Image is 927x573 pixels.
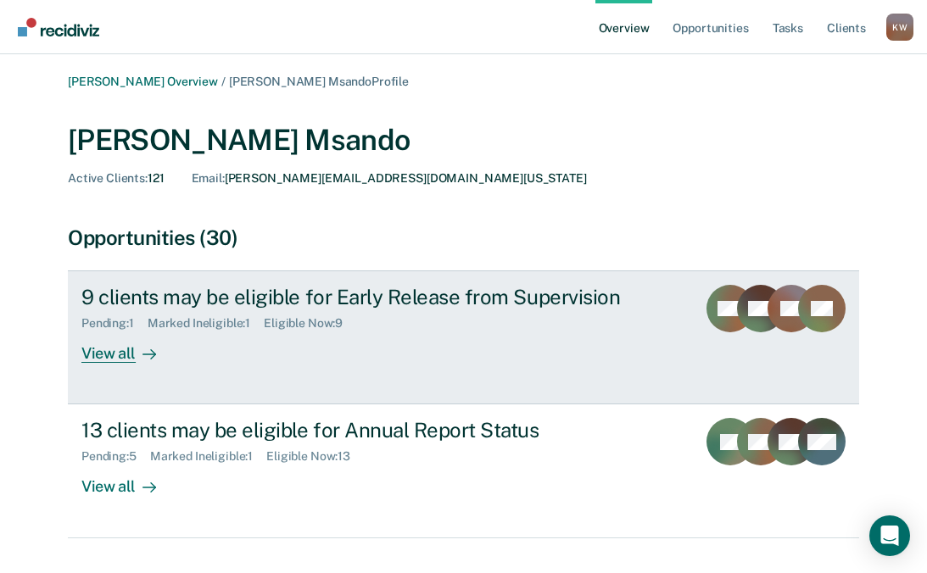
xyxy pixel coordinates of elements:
div: 9 clients may be eligible for Early Release from Supervision [81,285,677,309]
div: Marked Ineligible : 1 [150,449,266,464]
span: [PERSON_NAME] Msando Profile [229,75,409,88]
a: 9 clients may be eligible for Early Release from SupervisionPending:1Marked Ineligible:1Eligible ... [68,270,859,404]
div: View all [81,331,176,364]
div: [PERSON_NAME] Msando [68,123,859,158]
div: Eligible Now : 13 [266,449,364,464]
div: View all [81,464,176,497]
div: 13 clients may be eligible for Annual Report Status [81,418,677,442]
div: Pending : 5 [81,449,150,464]
a: 13 clients may be eligible for Annual Report StatusPending:5Marked Ineligible:1Eligible Now:13Vie... [68,404,859,537]
button: Profile dropdown button [886,14,913,41]
div: Opportunities (30) [68,225,859,250]
span: Active Clients : [68,171,148,185]
a: [PERSON_NAME] Overview [68,75,218,88]
div: Eligible Now : 9 [264,316,356,331]
img: Recidiviz [18,18,99,36]
div: K W [886,14,913,41]
div: 121 [68,171,165,186]
span: Email : [192,171,225,185]
div: Open Intercom Messenger [869,515,910,556]
div: Pending : 1 [81,316,148,331]
div: Marked Ineligible : 1 [148,316,264,331]
div: [PERSON_NAME][EMAIL_ADDRESS][DOMAIN_NAME][US_STATE] [192,171,587,186]
span: / [218,75,229,88]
